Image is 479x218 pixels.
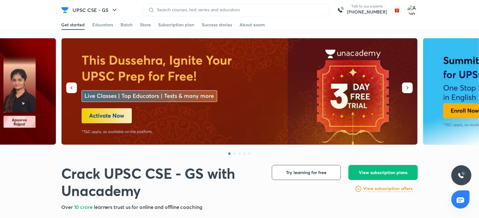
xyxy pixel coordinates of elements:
[92,22,113,28] div: Educators
[363,185,413,193] a: View subscription offers
[407,5,418,15] img: Arya wale
[61,20,85,30] a: Get started
[69,4,122,16] button: UPSC CSE - GS
[92,20,113,30] a: Educators
[347,9,387,15] a: [PHONE_NUMBER]
[158,22,194,28] div: Subscription plan
[334,4,347,16] img: call-us
[158,20,194,30] a: Subscription plan
[202,22,232,28] div: Success stories
[121,20,132,30] a: Batch
[347,4,387,9] p: Talk to our experts
[359,169,407,176] span: View subscription plans
[239,20,265,30] a: About exam
[74,204,94,210] span: 10 crore
[140,20,151,30] a: Store
[286,169,327,176] span: Try learning for free
[202,20,232,30] a: Success stories
[121,22,132,28] div: Batch
[363,185,413,192] h6: View subscription offers
[239,22,265,28] div: About exam
[140,22,151,28] div: Store
[94,204,202,210] span: learners trust us for online and offline coaching
[61,165,262,199] h1: Crack UPSC CSE - GS with Unacademy
[392,5,402,15] img: avatar
[61,204,74,210] span: Over
[348,165,418,180] button: View subscription plans
[61,6,69,14] img: Company Logo
[458,172,465,179] img: ttu
[154,7,324,12] input: Search courses, test series and educators
[272,165,341,180] button: Try learning for free
[61,22,85,28] div: Get started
